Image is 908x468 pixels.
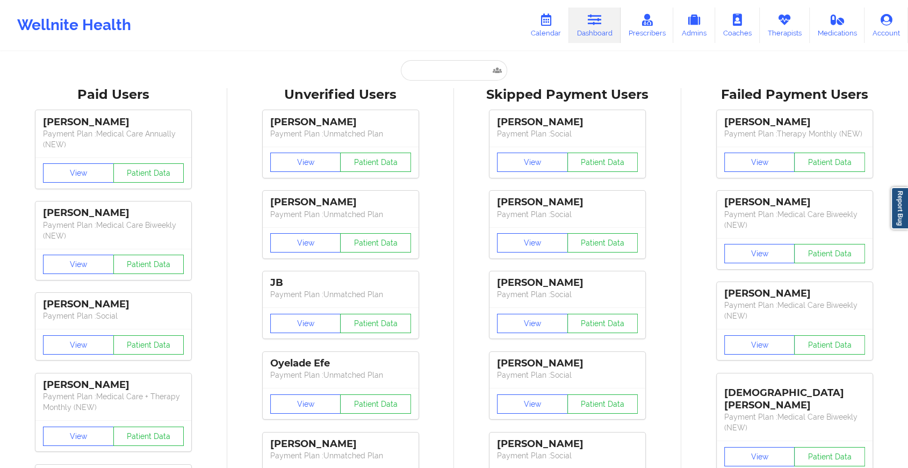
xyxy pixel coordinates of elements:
[724,447,795,466] button: View
[567,314,638,333] button: Patient Data
[270,438,411,450] div: [PERSON_NAME]
[497,233,568,253] button: View
[497,153,568,172] button: View
[270,209,411,220] p: Payment Plan : Unmatched Plan
[270,357,411,370] div: Oyelade Efe
[715,8,760,43] a: Coaches
[760,8,810,43] a: Therapists
[113,335,184,355] button: Patient Data
[270,394,341,414] button: View
[864,8,908,43] a: Account
[523,8,569,43] a: Calendar
[724,209,865,231] p: Payment Plan : Medical Care Biweekly (NEW)
[43,163,114,183] button: View
[724,335,795,355] button: View
[270,128,411,139] p: Payment Plan : Unmatched Plan
[497,438,638,450] div: [PERSON_NAME]
[724,153,795,172] button: View
[497,116,638,128] div: [PERSON_NAME]
[43,391,184,413] p: Payment Plan : Medical Care + Therapy Monthly (NEW)
[497,277,638,289] div: [PERSON_NAME]
[497,209,638,220] p: Payment Plan : Social
[724,300,865,321] p: Payment Plan : Medical Care Biweekly (NEW)
[43,116,184,128] div: [PERSON_NAME]
[724,196,865,208] div: [PERSON_NAME]
[724,379,865,412] div: [DEMOGRAPHIC_DATA][PERSON_NAME]
[689,87,901,103] div: Failed Payment Users
[673,8,715,43] a: Admins
[270,233,341,253] button: View
[724,412,865,433] p: Payment Plan : Medical Care Biweekly (NEW)
[43,220,184,241] p: Payment Plan : Medical Care Biweekly (NEW)
[340,314,411,333] button: Patient Data
[270,450,411,461] p: Payment Plan : Unmatched Plan
[497,128,638,139] p: Payment Plan : Social
[113,255,184,274] button: Patient Data
[621,8,674,43] a: Prescribers
[43,255,114,274] button: View
[724,287,865,300] div: [PERSON_NAME]
[270,289,411,300] p: Payment Plan : Unmatched Plan
[794,447,865,466] button: Patient Data
[113,427,184,446] button: Patient Data
[113,163,184,183] button: Patient Data
[724,244,795,263] button: View
[43,207,184,219] div: [PERSON_NAME]
[43,427,114,446] button: View
[270,370,411,380] p: Payment Plan : Unmatched Plan
[569,8,621,43] a: Dashboard
[567,394,638,414] button: Patient Data
[567,233,638,253] button: Patient Data
[794,244,865,263] button: Patient Data
[43,128,184,150] p: Payment Plan : Medical Care Annually (NEW)
[270,116,411,128] div: [PERSON_NAME]
[340,394,411,414] button: Patient Data
[340,153,411,172] button: Patient Data
[497,289,638,300] p: Payment Plan : Social
[235,87,447,103] div: Unverified Users
[497,394,568,414] button: View
[43,311,184,321] p: Payment Plan : Social
[724,116,865,128] div: [PERSON_NAME]
[891,187,908,229] a: Report Bug
[497,370,638,380] p: Payment Plan : Social
[43,335,114,355] button: View
[270,314,341,333] button: View
[497,314,568,333] button: View
[270,277,411,289] div: JB
[340,233,411,253] button: Patient Data
[724,128,865,139] p: Payment Plan : Therapy Monthly (NEW)
[794,153,865,172] button: Patient Data
[497,450,638,461] p: Payment Plan : Social
[567,153,638,172] button: Patient Data
[794,335,865,355] button: Patient Data
[270,196,411,208] div: [PERSON_NAME]
[43,298,184,311] div: [PERSON_NAME]
[810,8,865,43] a: Medications
[497,357,638,370] div: [PERSON_NAME]
[462,87,674,103] div: Skipped Payment Users
[43,379,184,391] div: [PERSON_NAME]
[497,196,638,208] div: [PERSON_NAME]
[8,87,220,103] div: Paid Users
[270,153,341,172] button: View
